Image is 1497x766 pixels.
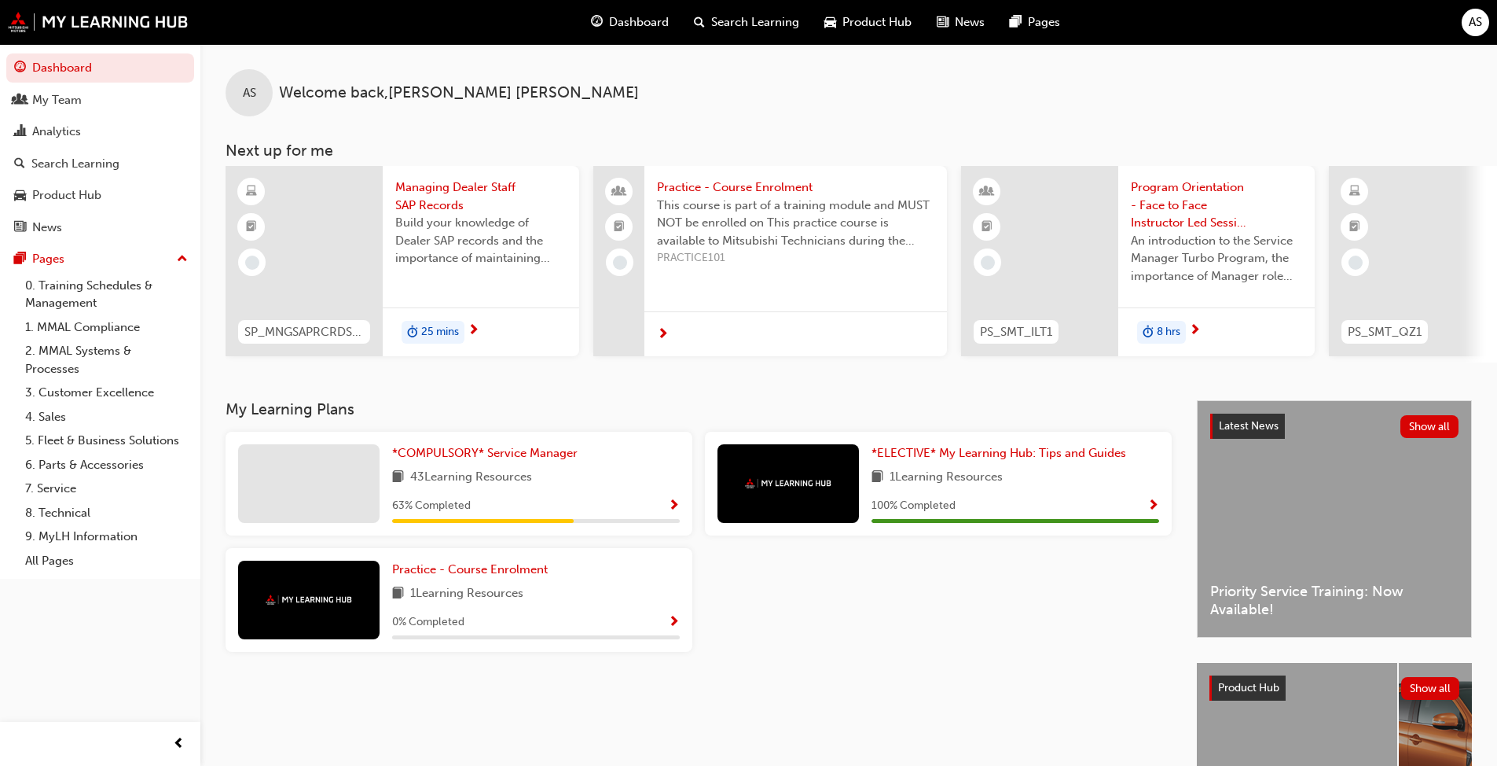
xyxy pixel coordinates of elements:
a: 2. MMAL Systems & Processes [19,339,194,381]
a: Practice - Course EnrolmentThis course is part of a training module and MUST NOT be enrolled on T... [593,166,947,356]
span: AS [1469,13,1482,31]
img: mmal [8,12,189,32]
span: duration-icon [1143,322,1154,343]
button: Show Progress [668,613,680,632]
span: prev-icon [173,735,185,754]
span: news-icon [937,13,948,32]
a: news-iconNews [924,6,997,39]
span: An introduction to the Service Manager Turbo Program, the importance of Manager role and Service ... [1131,232,1302,285]
span: Dashboard [609,13,669,31]
span: News [955,13,985,31]
span: guage-icon [591,13,603,32]
a: All Pages [19,549,194,573]
span: learningResourceType_ELEARNING-icon [246,182,257,202]
span: people-icon [614,182,625,202]
a: Search Learning [6,149,194,179]
span: 0 % Completed [392,613,464,632]
a: *ELECTIVE* My Learning Hub: Tips and Guides [871,444,1132,462]
span: 63 % Completed [392,497,471,515]
span: Pages [1028,13,1060,31]
a: guage-iconDashboard [578,6,681,39]
a: My Team [6,86,194,115]
a: 5. Fleet & Business Solutions [19,429,194,453]
a: Latest NewsShow all [1210,414,1458,439]
span: learningRecordVerb_NONE-icon [245,256,259,270]
button: Pages [6,245,194,274]
span: Latest News [1219,419,1279,433]
span: people-icon [14,94,26,108]
span: chart-icon [14,125,26,139]
span: 8 hrs [1157,323,1180,341]
a: 6. Parts & Accessories [19,453,194,477]
h3: My Learning Plans [226,400,1172,418]
span: learningRecordVerb_NONE-icon [1348,256,1363,270]
span: Show Progress [1147,499,1159,514]
button: AS [1462,9,1489,36]
span: Program Orientation - Face to Face Instructor Led Session (Service Manager Turbo Program) [1131,179,1302,232]
a: Practice - Course Enrolment [392,561,554,579]
a: Analytics [6,117,194,146]
span: next-icon [1189,324,1201,338]
span: learningRecordVerb_NONE-icon [981,256,995,270]
span: booktick-icon [614,217,625,238]
span: book-icon [871,468,883,488]
span: *ELECTIVE* My Learning Hub: Tips and Guides [871,446,1126,460]
span: search-icon [694,13,705,32]
span: Welcome back , [PERSON_NAME] [PERSON_NAME] [279,84,639,102]
span: This course is part of a training module and MUST NOT be enrolled on This practice course is avai... [657,197,934,250]
span: pages-icon [1010,13,1022,32]
span: Search Learning [711,13,799,31]
span: Build your knowledge of Dealer SAP records and the importance of maintaining your staff records i... [395,214,567,267]
a: Product Hub [6,181,194,210]
span: learningResourceType_ELEARNING-icon [1349,182,1360,202]
div: Pages [32,250,64,268]
a: search-iconSearch Learning [681,6,812,39]
span: Managing Dealer Staff SAP Records [395,179,567,214]
div: Analytics [32,123,81,141]
img: mmal [745,478,831,488]
span: Show Progress [668,499,680,514]
a: *COMPULSORY* Service Manager [392,444,584,462]
button: DashboardMy TeamAnalyticsSearch LearningProduct HubNews [6,50,194,245]
span: 25 mins [421,323,459,341]
span: 1 Learning Resources [410,584,523,604]
div: News [32,219,62,237]
img: mmal [266,595,352,605]
a: 4. Sales [19,405,194,429]
span: booktick-icon [981,217,992,238]
span: Priority Service Training: Now Available! [1210,583,1458,618]
span: booktick-icon [1349,217,1360,238]
span: Product Hub [842,13,912,31]
span: PRACTICE101 [657,249,934,267]
span: up-icon [177,249,188,270]
a: pages-iconPages [997,6,1073,39]
span: news-icon [14,221,26,235]
span: duration-icon [407,322,418,343]
a: 0. Training Schedules & Management [19,274,194,315]
span: Product Hub [1218,681,1279,694]
button: Show Progress [1147,496,1159,516]
span: 43 Learning Resources [410,468,532,488]
span: PS_SMT_QZ1 [1348,323,1422,341]
span: Show Progress [668,616,680,630]
span: car-icon [14,189,26,203]
button: Show Progress [668,496,680,516]
button: Show all [1401,677,1460,700]
span: Practice - Course Enrolment [657,179,934,197]
span: Practice - Course Enrolment [392,562,548,576]
a: Product HubShow all [1209,676,1459,701]
a: 9. MyLH Information [19,525,194,549]
span: PS_SMT_ILT1 [980,323,1052,341]
a: 1. MMAL Compliance [19,315,194,340]
span: book-icon [392,584,404,604]
span: search-icon [14,157,25,171]
span: *COMPULSORY* Service Manager [392,446,578,460]
span: 1 Learning Resources [890,468,1003,488]
button: Show all [1400,415,1459,438]
span: guage-icon [14,61,26,75]
span: next-icon [468,324,479,338]
a: SP_MNGSAPRCRDS_M1Managing Dealer Staff SAP RecordsBuild your knowledge of Dealer SAP records and ... [226,166,579,356]
span: SP_MNGSAPRCRDS_M1 [244,323,364,341]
